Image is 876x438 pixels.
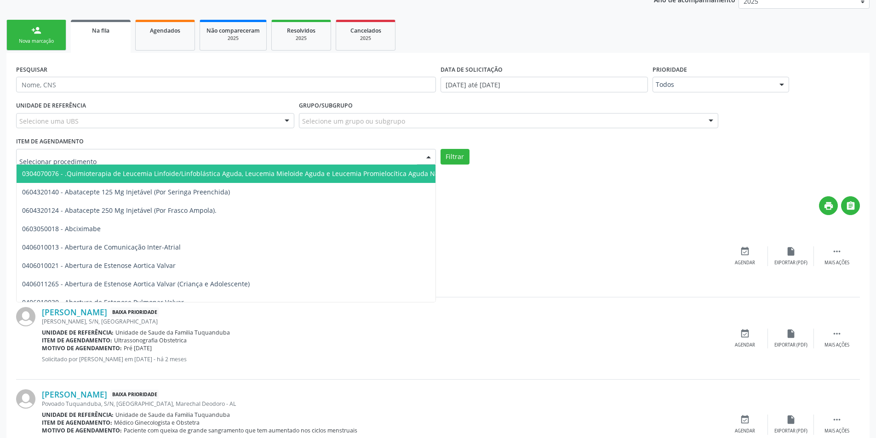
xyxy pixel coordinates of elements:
[774,342,807,348] div: Exportar (PDF)
[278,35,324,42] div: 2025
[92,27,109,34] span: Na fila
[16,77,436,92] input: Nome, CNS
[22,188,230,196] span: 0604320140 - Abatacepte 125 Mg Injetável (Por Seringa Preenchida)
[441,149,469,165] button: Filtrar
[824,428,849,434] div: Mais ações
[42,419,112,427] b: Item de agendamento:
[16,307,35,326] img: img
[832,329,842,339] i: 
[42,344,122,352] b: Motivo de agendamento:
[16,389,35,409] img: img
[42,411,114,419] b: Unidade de referência:
[42,329,114,336] b: Unidade de referência:
[287,27,315,34] span: Resolvidos
[774,428,807,434] div: Exportar (PDF)
[16,99,86,113] label: UNIDADE DE REFERÊNCIA
[115,329,230,336] span: Unidade de Saude da Familia Tuquanduba
[13,38,59,45] div: Nova marcação
[31,25,41,35] div: person_add
[786,329,796,339] i: insert_drive_file
[22,298,184,307] span: 0406010030 - Abertura de Estenose Pulmonar Valvar
[824,342,849,348] div: Mais ações
[841,196,860,215] button: 
[114,419,200,427] span: Médico Ginecologista e Obstetra
[740,329,750,339] i: event_available
[115,411,230,419] span: Unidade de Saude da Familia Tuquanduba
[735,428,755,434] div: Agendar
[22,243,181,251] span: 0406010013 - Abertura de Comunicação Inter-Atrial
[42,355,722,363] p: Solicitado por [PERSON_NAME] em [DATE] - há 2 meses
[42,389,107,399] a: [PERSON_NAME]
[22,261,176,270] span: 0406010021 - Abertura de Estenose Aortica Valvar
[846,201,856,211] i: 
[653,63,687,77] label: Prioridade
[350,27,381,34] span: Cancelados
[832,415,842,425] i: 
[124,344,152,352] span: Pré [DATE]
[42,427,122,434] b: Motivo de agendamento:
[19,152,417,171] input: Selecionar procedimento
[819,196,838,215] button: print
[441,77,648,92] input: Selecione um intervalo
[110,307,159,317] span: Baixa Prioridade
[19,116,79,126] span: Selecione uma UBS
[42,400,722,408] div: Povoado Tuquanduba, S/N, [GEOGRAPHIC_DATA], Marechal Deodoro - AL
[824,201,834,211] i: print
[22,224,101,233] span: 0603050018 - Abciximabe
[774,260,807,266] div: Exportar (PDF)
[786,415,796,425] i: insert_drive_file
[42,307,107,317] a: [PERSON_NAME]
[150,27,180,34] span: Agendados
[42,336,112,344] b: Item de agendamento:
[740,415,750,425] i: event_available
[735,260,755,266] div: Agendar
[22,206,217,215] span: 0604320124 - Abatacepte 250 Mg Injetável (Por Frasco Ampola).
[114,336,187,344] span: Ultrassonografia Obstetrica
[343,35,389,42] div: 2025
[302,116,405,126] span: Selecione um grupo ou subgrupo
[832,246,842,256] i: 
[441,63,503,77] label: DATA DE SOLICITAÇÃO
[22,169,614,178] span: 0304070076 - .Quimioterapia de Leucemia Linfoide/Linfoblástica Aguda, Leucemia Mieloide Aguda e L...
[16,63,47,77] label: PESQUISAR
[735,342,755,348] div: Agendar
[206,27,260,34] span: Não compareceram
[206,35,260,42] div: 2025
[824,260,849,266] div: Mais ações
[786,246,796,256] i: insert_drive_file
[42,318,722,325] div: [PERSON_NAME], S/N, [GEOGRAPHIC_DATA]
[22,279,250,288] span: 0406011265 - Abertura de Estenose Aortica Valvar (Criança e Adolescente)
[299,99,353,113] label: Grupo/Subgrupo
[656,80,770,89] span: Todos
[124,427,357,434] span: Paciente com queixa de grande sangramento que tem aumentado nos ciclos menstruais
[740,246,750,256] i: event_available
[16,135,84,149] label: Item de agendamento
[110,390,159,399] span: Baixa Prioridade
